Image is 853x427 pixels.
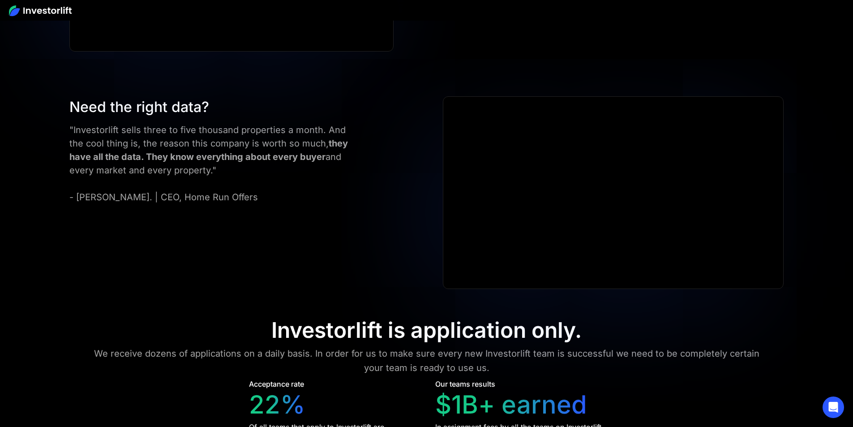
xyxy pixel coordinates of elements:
[69,96,361,118] div: Need the right data?
[271,317,582,343] div: Investorlift is application only.
[86,346,768,375] div: We receive dozens of applications on a daily basis. In order for us to make sure every new Invest...
[443,97,783,289] iframe: Ryan Pineda | Testimonial
[249,379,304,389] div: Acceptance rate
[249,390,305,420] div: 22%
[69,123,361,204] div: "Investorlift sells three to five thousand properties a month. And the cool thing is, the reason ...
[823,397,844,418] div: Open Intercom Messenger
[69,138,348,162] strong: they have all the data. They know everything about every buyer
[435,390,587,420] div: $1B+ earned
[435,379,495,389] div: Our teams results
